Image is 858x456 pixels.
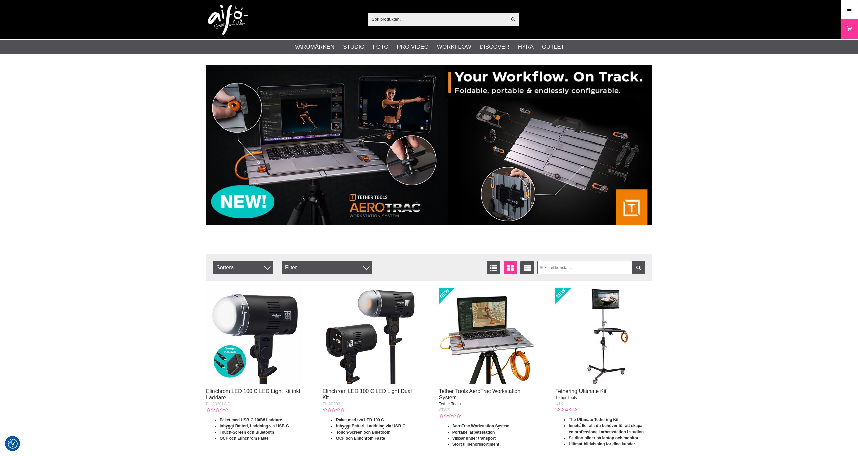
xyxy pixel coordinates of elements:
strong: Vikbar under transport [452,436,496,441]
div: Kundbetyg: 0 [322,407,344,413]
a: Foto [373,43,388,51]
strong: Paket med USB-C 100W Laddare [220,418,282,422]
div: Filter [282,261,372,274]
span: EL-20201WC [206,402,230,406]
a: Tether Tools AeroTrac Workstation System [439,388,520,400]
strong: Touch-Screen och Bluetooth [336,430,390,435]
img: Tether Tools AeroTrac Workstation System [439,288,536,384]
strong: Paket med två LED 100 C [336,418,384,422]
span: Tether Tools [439,402,461,406]
strong: Inbyggt Batteri, Laddning via USB-C [220,424,289,429]
a: Elinchrom LED 100 C LED Light Kit inkl Laddare [206,388,300,400]
span: EL-20202 [322,402,340,406]
strong: Inbyggt Batteri, Laddning via USB-C [336,424,405,429]
span: Tether Tools [555,395,577,400]
a: Tethering Ultimate Kit [555,388,606,394]
img: Tethering Ultimate Kit [555,288,652,384]
img: Elinchrom LED 100 C LED Light Dual Kit [322,288,419,384]
a: Utökad listvisning [520,261,534,274]
a: Discover [480,43,509,51]
span: ATWS [439,408,450,412]
div: Kundbetyg: 0 [555,407,577,413]
strong: Stort tillbehörssortiment [452,442,499,447]
input: Sök produkter ... [368,14,507,24]
a: Listvisning [487,261,500,274]
img: Revisit consent button [8,439,18,449]
a: Workflow [437,43,471,51]
strong: Portabel arbetsstation [452,430,495,435]
strong: AeroTrac Workstation System [452,424,510,429]
img: Elinchrom LED 100 C LED Light Kit inkl Laddare [206,288,303,384]
strong: OCF och Elinchrom Fäste [336,436,385,441]
strong: Touch-Screen och Bluetooth [220,430,274,435]
strong: The Ultimate Tethering Kit [569,417,618,422]
strong: Se dina bilder på laptop och monitor [569,436,638,440]
strong: OCF och Elinchrom Fäste [220,436,269,441]
a: Studio [343,43,364,51]
a: Filtrera [632,261,645,274]
a: Hyra [518,43,534,51]
div: Kundbetyg: 0 [206,407,228,413]
a: Varumärken [295,43,335,51]
a: Elinchrom LED 100 C LED Light Dual Kit [322,388,412,400]
a: Pro Video [397,43,428,51]
strong: en professionell arbetsstation i studion [569,430,644,434]
strong: Ulitmat bildvisning för dina kunder [569,442,635,446]
img: logo.png [208,5,248,35]
a: Outlet [542,43,564,51]
a: Fönstervisning [504,261,517,274]
div: Kundbetyg: 0 [439,413,461,419]
button: Samtyckesinställningar [8,438,18,450]
img: Annons:007 banner-header-aerotrac-1390x500.jpg [206,65,652,225]
strong: Innehåller allt du behöver för att skapa [569,423,642,428]
span: UTK [555,401,563,406]
span: Sortera [213,261,273,274]
input: Sök i artikellista ... [537,261,646,274]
